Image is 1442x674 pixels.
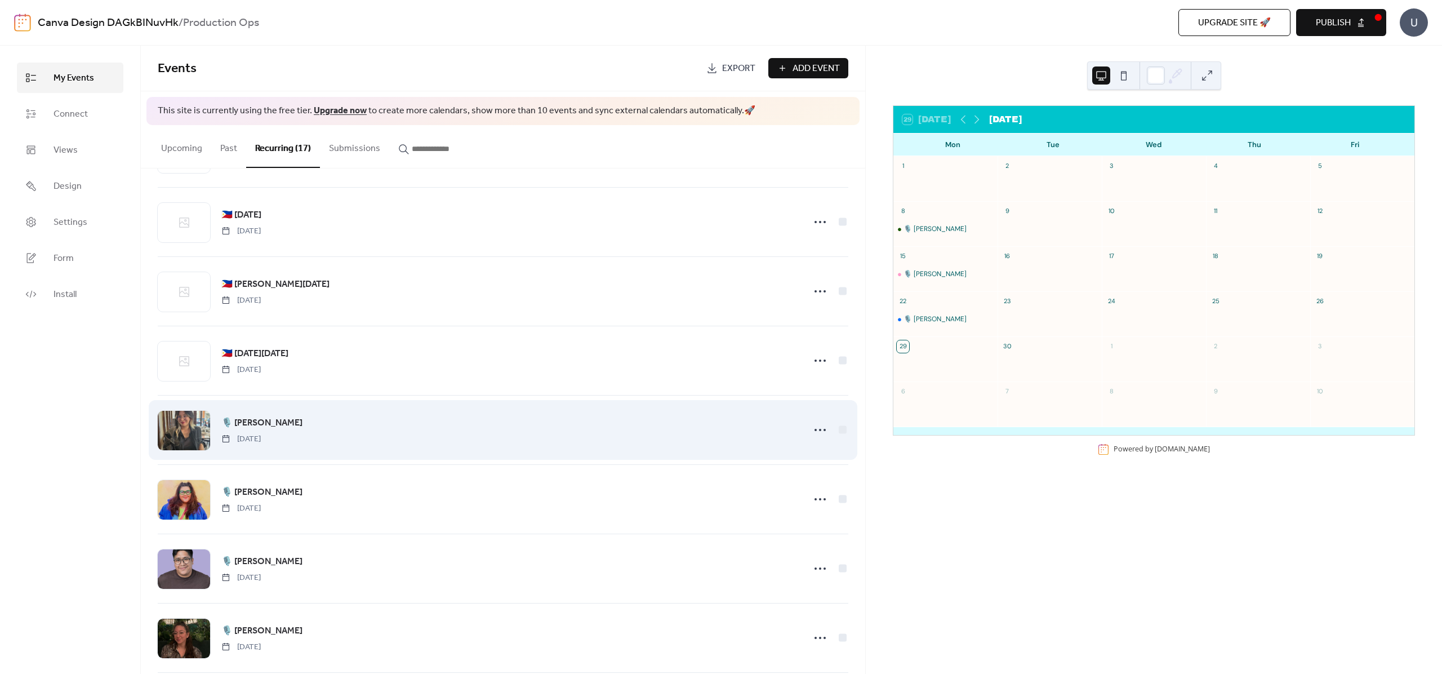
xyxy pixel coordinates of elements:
div: 17 [1105,250,1118,263]
a: 🎙️ [PERSON_NAME] [221,555,302,569]
div: 12 [1314,205,1326,218]
a: 🇵🇭 [DATE] [221,208,261,223]
div: 24 [1105,295,1118,308]
span: Connect [54,108,88,121]
div: 25 [1209,295,1222,308]
a: 🎙️ [PERSON_NAME] [221,485,302,500]
a: 🇵🇭 [PERSON_NAME][DATE] [221,277,330,292]
a: Views [17,135,123,165]
b: Production Ops [183,12,259,34]
span: 🇵🇭 [DATE] [221,209,261,222]
button: Recurring (17) [246,125,320,168]
span: 🎙️ [PERSON_NAME] [221,486,302,499]
div: 23 [1001,295,1013,308]
div: 2 [1001,160,1013,172]
button: Add Event [768,58,848,78]
a: Upgrade now [314,102,367,119]
div: Tue [1003,134,1104,156]
span: Settings [54,216,87,229]
div: 4 [1209,160,1222,172]
div: 2 [1209,340,1222,353]
div: 29 [897,340,909,353]
span: [DATE] [221,641,261,653]
div: Mon [902,134,1003,156]
a: 🇵🇭 [DATE][DATE] [221,347,288,361]
span: [DATE] [221,295,261,307]
div: 18 [1209,250,1222,263]
div: 6 [897,385,909,398]
span: This site is currently using the free tier. to create more calendars, show more than 10 events an... [158,105,755,117]
div: 10 [1314,385,1326,398]
div: [DATE] [989,113,1022,126]
div: 26 [1314,295,1326,308]
div: 15 [897,250,909,263]
div: 9 [1209,385,1222,398]
div: Powered by [1114,444,1210,454]
span: Install [54,288,77,301]
div: 8 [1105,385,1118,398]
a: My Events [17,63,123,93]
div: 🎙️ Karla [893,225,998,234]
b: / [179,12,183,34]
button: Upgrade site 🚀 [1178,9,1290,36]
span: My Events [54,72,94,85]
a: Design [17,171,123,201]
a: Canva Design DAGkBINuvHk [38,12,179,34]
button: Upcoming [152,125,211,167]
span: Add Event [793,62,840,76]
button: Publish [1296,9,1386,36]
span: [DATE] [221,433,261,445]
div: 30 [1001,340,1013,353]
span: Design [54,180,82,193]
div: 🎙️ Syd [893,315,998,324]
button: Submissions [320,125,389,167]
div: 7 [1001,385,1013,398]
div: U [1400,8,1428,37]
span: [DATE] [221,225,261,237]
div: Thu [1204,134,1305,156]
div: 8 [897,205,909,218]
span: [DATE] [221,364,261,376]
a: Export [698,58,764,78]
a: 🎙️ [PERSON_NAME] [221,416,302,431]
div: 🎙️ [PERSON_NAME] [904,315,967,324]
a: Connect [17,99,123,129]
div: 5 [1314,160,1326,172]
span: 🎙️ [PERSON_NAME] [221,555,302,569]
div: 1 [897,160,909,172]
div: 10 [1105,205,1118,218]
button: Past [211,125,246,167]
a: Settings [17,207,123,237]
span: [DATE] [221,572,261,584]
a: 🎙️ [PERSON_NAME] [221,624,302,638]
span: Form [54,252,74,265]
span: Publish [1316,16,1351,30]
div: 9 [1001,205,1013,218]
div: Fri [1305,134,1405,156]
div: 🎙️ [PERSON_NAME] [904,225,967,234]
img: logo [14,14,31,32]
div: 3 [1105,160,1118,172]
div: 22 [897,295,909,308]
a: Form [17,243,123,273]
div: Wed [1103,134,1204,156]
a: [DOMAIN_NAME] [1155,444,1210,454]
span: Upgrade site 🚀 [1198,16,1271,30]
div: 16 [1001,250,1013,263]
span: [DATE] [221,503,261,515]
span: Export [722,62,755,76]
div: 11 [1209,205,1222,218]
span: Events [158,56,197,81]
span: 🇵🇭 [PERSON_NAME][DATE] [221,278,330,291]
div: 🎙️ [PERSON_NAME] [904,270,967,279]
span: Views [54,144,78,157]
div: 19 [1314,250,1326,263]
div: 1 [1105,340,1118,353]
div: 3 [1314,340,1326,353]
a: Install [17,279,123,309]
div: 🎙️ Camille [893,270,998,279]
